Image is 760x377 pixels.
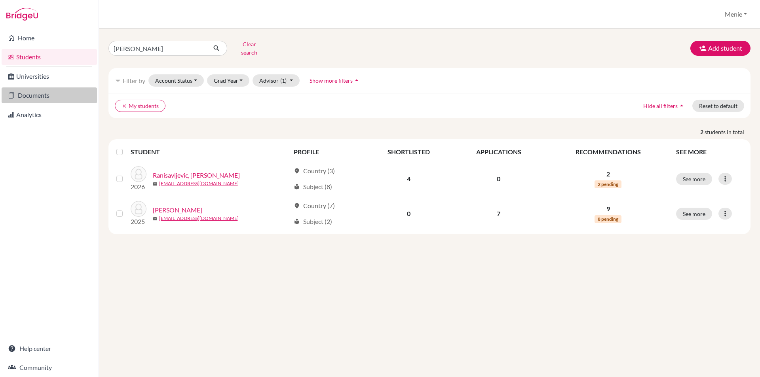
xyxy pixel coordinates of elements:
[721,7,750,22] button: Menie
[2,360,97,375] a: Community
[676,208,712,220] button: See more
[153,205,202,215] a: [PERSON_NAME]
[690,41,750,56] button: Add student
[636,100,692,112] button: Hide all filtersarrow_drop_up
[676,173,712,185] button: See more
[289,142,365,161] th: PROFILE
[294,182,332,191] div: Subject (8)
[705,128,750,136] span: students in total
[452,161,545,196] td: 0
[153,182,158,186] span: mail
[545,142,671,161] th: RECOMMENDATIONS
[700,128,705,136] strong: 2
[2,30,97,46] a: Home
[207,74,250,87] button: Grad Year
[131,142,289,161] th: STUDENT
[108,41,207,56] input: Find student by name...
[159,180,239,187] a: [EMAIL_ADDRESS][DOMAIN_NAME]
[678,102,686,110] i: arrow_drop_up
[253,74,300,87] button: Advisor(1)
[2,341,97,356] a: Help center
[159,215,239,222] a: [EMAIL_ADDRESS][DOMAIN_NAME]
[148,74,204,87] button: Account Status
[2,107,97,123] a: Analytics
[671,142,747,161] th: SEE MORE
[2,68,97,84] a: Universities
[452,196,545,231] td: 7
[115,77,121,83] i: filter_list
[365,161,452,196] td: 4
[131,201,146,217] img: Stoesz, Lukas
[595,215,621,223] span: 8 pending
[227,38,271,59] button: Clear search
[595,180,621,188] span: 2 pending
[550,204,667,214] p: 9
[280,77,287,84] span: (1)
[452,142,545,161] th: APPLICATIONS
[131,182,146,191] p: 2026
[2,87,97,103] a: Documents
[115,100,165,112] button: clearMy students
[294,201,335,210] div: Country (7)
[294,184,300,190] span: local_library
[365,196,452,231] td: 0
[310,77,353,84] span: Show more filters
[303,74,367,87] button: Show more filtersarrow_drop_up
[153,216,158,221] span: mail
[122,103,127,109] i: clear
[6,8,38,21] img: Bridge-U
[123,77,145,84] span: Filter by
[294,166,335,176] div: Country (3)
[294,168,300,174] span: location_on
[692,100,744,112] button: Reset to default
[153,171,240,180] a: Ranisavljevic, [PERSON_NAME]
[294,203,300,209] span: location_on
[294,218,300,225] span: local_library
[294,217,332,226] div: Subject (2)
[643,102,678,109] span: Hide all filters
[353,76,361,84] i: arrow_drop_up
[365,142,452,161] th: SHORTLISTED
[2,49,97,65] a: Students
[131,217,146,226] p: 2025
[550,169,667,179] p: 2
[131,166,146,182] img: Ranisavljevic, Luka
